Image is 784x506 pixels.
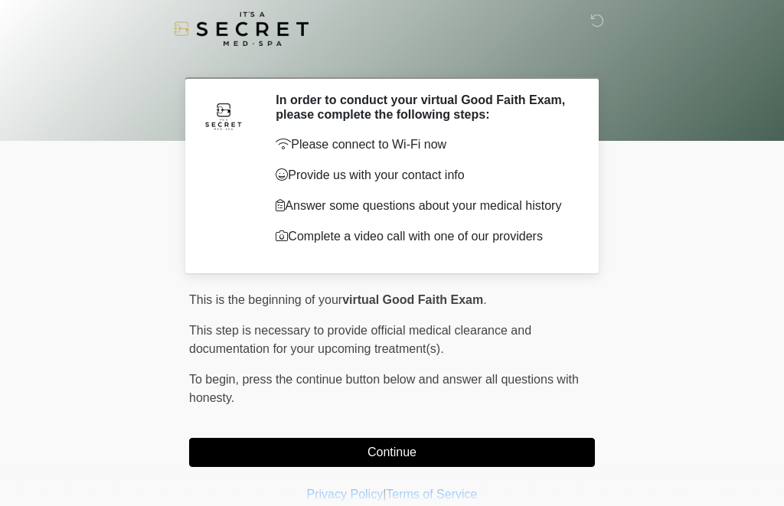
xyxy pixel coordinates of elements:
span: To begin, [189,373,242,386]
span: This step is necessary to provide official medical clearance and documentation for your upcoming ... [189,324,531,355]
p: Provide us with your contact info [276,166,572,184]
p: Please connect to Wi-Fi now [276,135,572,154]
img: Agent Avatar [201,93,247,139]
strong: virtual Good Faith Exam [342,293,483,306]
span: . [483,293,486,306]
a: | [383,488,386,501]
img: It's A Secret Med Spa Logo [174,11,309,46]
span: This is the beginning of your [189,293,342,306]
p: Answer some questions about your medical history [276,197,572,215]
a: Privacy Policy [307,488,384,501]
h2: In order to conduct your virtual Good Faith Exam, please complete the following steps: [276,93,572,122]
button: Continue [189,438,595,467]
a: Terms of Service [386,488,477,501]
p: Complete a video call with one of our providers [276,227,572,246]
span: press the continue button below and answer all questions with honesty. [189,373,579,404]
